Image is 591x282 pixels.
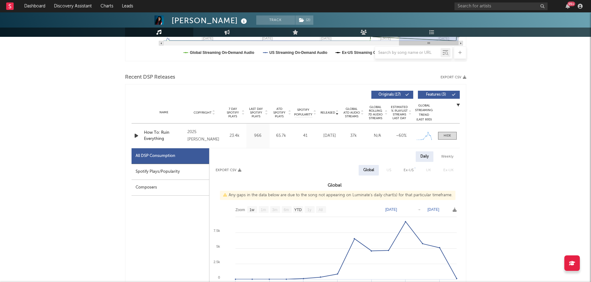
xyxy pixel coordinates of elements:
span: Global Rolling 7D Audio Streams [367,105,384,120]
div: 23.4k [225,133,245,139]
span: Recent DSP Releases [125,74,175,81]
div: Composers [132,180,209,196]
div: 41 [294,133,316,139]
div: Spotify Plays/Popularity [132,164,209,180]
div: Name [144,110,185,115]
div: Any gaps in the data below are due to the song not appearing on Luminate's daily chart(s) for tha... [220,191,455,200]
text: All [318,208,322,212]
span: Copyright [194,111,212,115]
text: 6m [284,208,289,212]
div: [PERSON_NAME] [172,15,248,26]
div: 99 + [567,2,575,6]
div: [DATE] [319,133,340,139]
text: [DATE] [385,207,397,212]
text: 5k [216,245,220,248]
input: Search for artists [454,2,548,10]
div: 65.7k [271,133,291,139]
span: ( 2 ) [295,15,314,25]
a: How To: Ruin Everything [144,130,185,142]
div: Daily [416,151,433,162]
div: Global [363,167,374,174]
text: 1m [261,208,266,212]
text: 1w [249,208,254,212]
div: All DSP Consumption [136,152,175,160]
input: Search by song name or URL [375,50,441,55]
span: Estimated % Playlist Streams Last Day [391,105,408,120]
text: 3m [272,208,277,212]
span: Last Day Spotify Plays [248,107,264,118]
h3: Global [209,182,460,189]
div: All DSP Consumption [132,148,209,164]
div: 2025 [PERSON_NAME] [187,128,221,143]
button: Track [256,15,295,25]
div: 37k [343,133,364,139]
button: Export CSV [441,76,466,79]
div: ~ 60 % [391,133,412,139]
text: 7.5k [213,229,220,232]
span: Features ( 3 ) [422,93,450,97]
span: Released [320,111,335,115]
div: 966 [248,133,268,139]
div: Weekly [437,151,458,162]
text: Zoom [235,208,245,212]
text: [DATE] [428,207,439,212]
div: Global Streaming Trend (Last 60D) [415,103,433,122]
span: Global ATD Audio Streams [343,107,360,118]
text: 1y [307,208,311,212]
text: → [417,207,421,212]
text: YTD [294,208,302,212]
text: 2.5k [213,260,220,264]
span: 7 Day Spotify Plays [225,107,241,118]
span: Spotify Popularity [294,108,312,117]
text: 0 [218,275,220,279]
span: ATD Spotify Plays [271,107,288,118]
button: Originals(17) [371,91,413,99]
div: N/A [367,133,388,139]
button: Export CSV [216,168,241,172]
span: Originals ( 17 ) [375,93,404,97]
button: (2) [295,15,313,25]
button: Features(3) [418,91,460,99]
button: 99+ [566,4,570,9]
div: Ex-US [404,167,414,174]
